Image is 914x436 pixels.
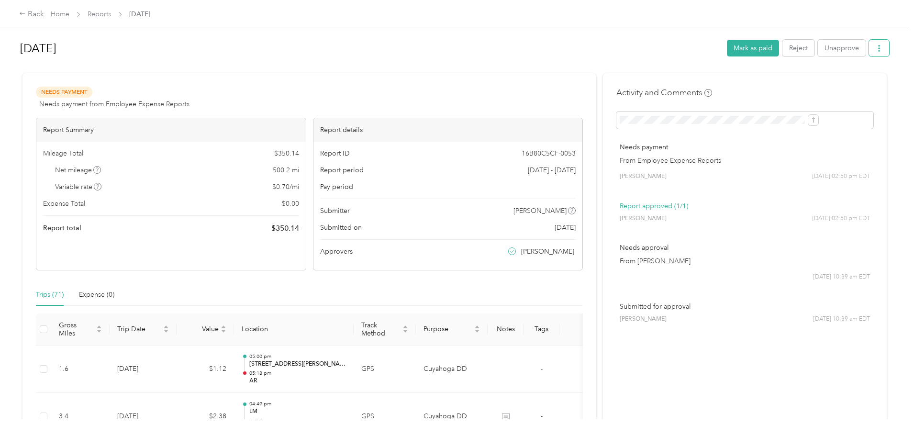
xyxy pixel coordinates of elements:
[51,346,110,393] td: 1.6
[416,346,488,393] td: Cuyahoga DD
[51,313,110,346] th: Gross Miles
[320,223,362,233] span: Submitted on
[541,412,543,420] span: -
[221,328,226,334] span: caret-down
[282,199,299,209] span: $ 0.00
[184,325,219,333] span: Value
[249,377,346,385] p: AR
[320,165,364,175] span: Report period
[813,273,870,281] span: [DATE] 10:39 am EDT
[620,302,870,312] p: Submitted for approval
[110,346,177,393] td: [DATE]
[727,40,779,56] button: Mark as paid
[177,346,234,393] td: $1.12
[36,290,64,300] div: Trips (71)
[620,142,870,152] p: Needs payment
[221,324,226,330] span: caret-up
[163,324,169,330] span: caret-up
[55,182,102,192] span: Variable rate
[249,407,346,416] p: LM
[51,10,69,18] a: Home
[320,182,353,192] span: Pay period
[96,324,102,330] span: caret-up
[620,201,870,211] p: Report approved (1/1)
[320,148,350,158] span: Report ID
[249,401,346,407] p: 04:49 pm
[361,321,401,337] span: Track Method
[177,313,234,346] th: Value
[620,156,870,166] p: From Employee Expense Reports
[271,223,299,234] span: $ 350.14
[541,365,543,373] span: -
[274,148,299,158] span: $ 350.14
[860,382,914,436] iframe: Everlance-gr Chat Button Frame
[620,214,667,223] span: [PERSON_NAME]
[249,353,346,360] p: 05:00 pm
[620,256,870,266] p: From [PERSON_NAME]
[320,206,350,216] span: Submitter
[55,165,101,175] span: Net mileage
[39,99,189,109] span: Needs payment from Employee Expense Reports
[620,172,667,181] span: [PERSON_NAME]
[96,328,102,334] span: caret-down
[273,165,299,175] span: 500.2 mi
[620,315,667,324] span: [PERSON_NAME]
[522,148,576,158] span: 16B80C5CF-0053
[424,325,472,333] span: Purpose
[117,325,161,333] span: Trip Date
[163,328,169,334] span: caret-down
[36,118,306,142] div: Report Summary
[129,9,150,19] span: [DATE]
[812,214,870,223] span: [DATE] 02:50 pm EDT
[272,182,299,192] span: $ 0.70 / mi
[474,328,480,334] span: caret-down
[110,313,177,346] th: Trip Date
[528,165,576,175] span: [DATE] - [DATE]
[19,9,44,20] div: Back
[249,370,346,377] p: 05:18 pm
[524,313,559,346] th: Tags
[313,118,583,142] div: Report details
[782,40,814,56] button: Reject
[320,246,353,257] span: Approvers
[402,324,408,330] span: caret-up
[488,313,524,346] th: Notes
[36,87,92,98] span: Needs Payment
[354,346,416,393] td: GPS
[249,417,346,424] p: 04:57 pm
[88,10,111,18] a: Reports
[402,328,408,334] span: caret-down
[813,315,870,324] span: [DATE] 10:39 am EDT
[59,321,94,337] span: Gross Miles
[234,313,354,346] th: Location
[616,87,712,99] h4: Activity and Comments
[43,199,85,209] span: Expense Total
[620,243,870,253] p: Needs approval
[249,360,346,369] p: [STREET_ADDRESS][PERSON_NAME]
[79,290,114,300] div: Expense (0)
[513,206,567,216] span: [PERSON_NAME]
[20,37,720,60] h1: Sep 2025
[43,148,83,158] span: Mileage Total
[416,313,488,346] th: Purpose
[818,40,866,56] button: Unapprove
[521,246,574,257] span: [PERSON_NAME]
[812,172,870,181] span: [DATE] 02:50 pm EDT
[354,313,416,346] th: Track Method
[474,324,480,330] span: caret-up
[43,223,81,233] span: Report total
[555,223,576,233] span: [DATE]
